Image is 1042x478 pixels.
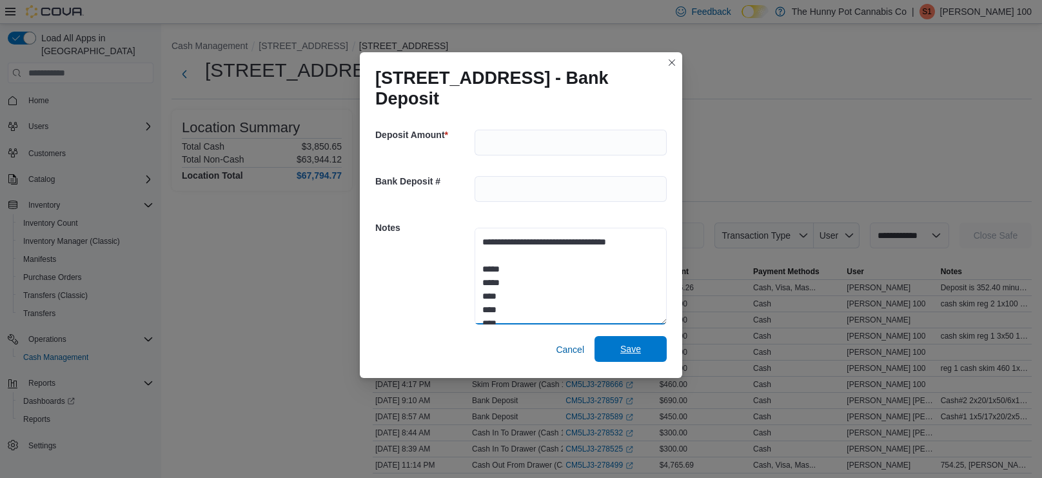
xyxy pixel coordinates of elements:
[375,122,472,148] h5: Deposit Amount
[556,343,584,356] span: Cancel
[375,215,472,241] h5: Notes
[375,68,656,109] h1: [STREET_ADDRESS] - Bank Deposit
[664,55,680,70] button: Closes this modal window
[375,168,472,194] h5: Bank Deposit #
[551,337,589,363] button: Cancel
[595,336,667,362] button: Save
[620,343,641,355] span: Save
